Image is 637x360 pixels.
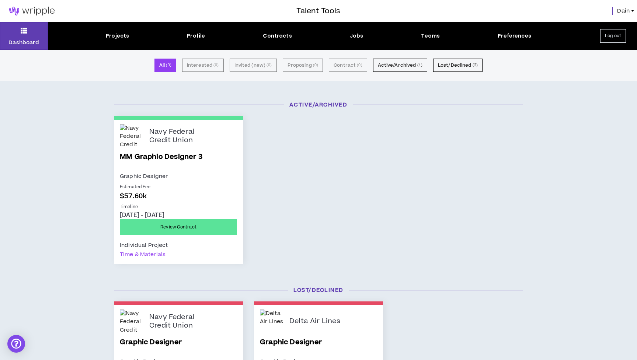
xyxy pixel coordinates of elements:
[166,62,171,69] small: ( 3 )
[154,59,176,72] button: All (3)
[120,184,237,191] p: Estimated Fee
[357,62,362,69] small: ( 0 )
[120,211,237,219] p: [DATE] - [DATE]
[120,191,237,201] p: $57.60k
[149,128,201,144] p: Navy Federal Credit Union
[313,62,318,69] small: ( 0 )
[120,250,166,259] div: Time & Materials
[289,317,340,326] p: Delta Air Lines
[267,62,272,69] small: ( 0 )
[120,241,168,250] div: Individual Project
[120,310,144,333] img: Navy Federal Credit Union
[329,59,367,72] button: Contract (0)
[283,59,323,72] button: Proposing (0)
[260,337,377,357] a: Graphic Designer
[600,29,626,43] button: Log out
[120,172,237,181] p: Graphic Designer
[108,286,529,294] h3: Lost/Declined
[149,313,201,330] p: Navy Federal Credit Union
[108,101,529,109] h3: Active/Archived
[421,32,440,40] div: Teams
[187,32,205,40] div: Profile
[350,32,363,40] div: Jobs
[213,62,219,69] small: ( 0 )
[120,204,237,210] p: Timeline
[7,335,25,353] div: Open Intercom Messenger
[260,310,284,333] img: Delta Air Lines
[263,32,292,40] div: Contracts
[373,59,427,72] button: Active/Archived (1)
[120,337,237,357] a: Graphic Designer
[120,219,237,235] a: Review Contract
[417,62,422,69] small: ( 1 )
[8,39,39,46] p: Dashboard
[120,124,144,148] img: Navy Federal Credit Union
[230,59,277,72] button: Invited (new) (0)
[473,62,478,69] small: ( 2 )
[182,59,224,72] button: Interested (0)
[617,7,630,15] span: Dain
[498,32,531,40] div: Preferences
[120,152,237,172] a: MM Graphic Designer 3
[296,6,340,17] h3: Talent Tools
[433,59,483,72] button: Lost/Declined (2)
